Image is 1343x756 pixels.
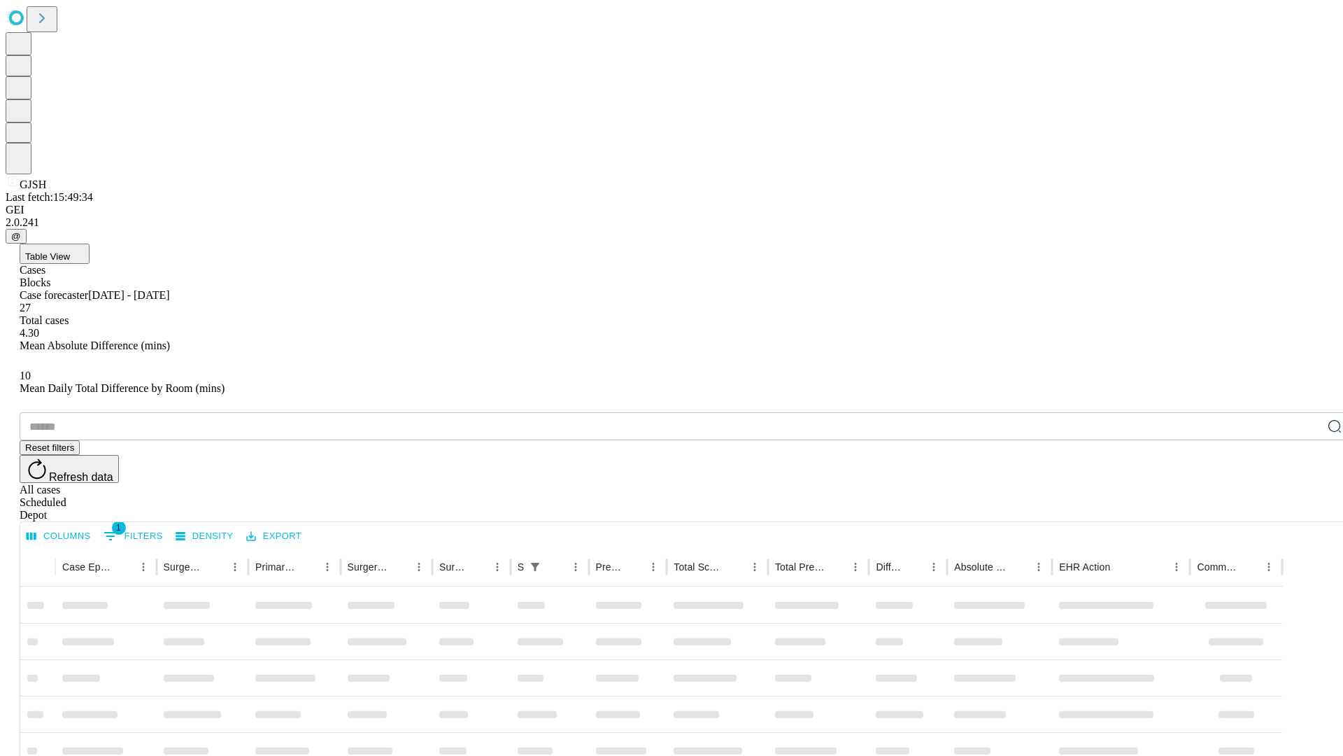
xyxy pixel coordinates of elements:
[546,557,566,577] button: Sort
[1197,561,1237,573] div: Comments
[298,557,318,577] button: Sort
[20,302,31,314] span: 27
[112,521,126,535] span: 1
[20,178,46,190] span: GJSH
[49,471,113,483] span: Refresh data
[644,557,663,577] button: Menu
[225,557,245,577] button: Menu
[525,557,545,577] button: Show filters
[11,231,21,241] span: @
[164,561,204,573] div: Surgeon Name
[846,557,865,577] button: Menu
[1239,557,1259,577] button: Sort
[62,561,113,573] div: Case Epic Id
[518,561,524,573] div: Scheduled In Room Duration
[904,557,924,577] button: Sort
[1167,557,1186,577] button: Menu
[114,557,134,577] button: Sort
[725,557,745,577] button: Sort
[1009,557,1029,577] button: Sort
[20,244,90,264] button: Table View
[20,455,119,483] button: Refresh data
[1029,557,1049,577] button: Menu
[624,557,644,577] button: Sort
[390,557,409,577] button: Sort
[6,191,93,203] span: Last fetch: 15:49:34
[6,216,1337,229] div: 2.0.241
[826,557,846,577] button: Sort
[6,204,1337,216] div: GEI
[88,289,169,301] span: [DATE] - [DATE]
[409,557,429,577] button: Menu
[318,557,337,577] button: Menu
[100,525,166,547] button: Show filters
[206,557,225,577] button: Sort
[1111,557,1131,577] button: Sort
[243,526,305,547] button: Export
[1259,557,1279,577] button: Menu
[596,561,623,573] div: Predicted In Room Duration
[255,561,296,573] div: Primary Service
[25,251,70,262] span: Table View
[745,557,765,577] button: Menu
[348,561,388,573] div: Surgery Name
[876,561,903,573] div: Difference
[954,561,1008,573] div: Absolute Difference
[172,526,237,547] button: Density
[134,557,153,577] button: Menu
[525,557,545,577] div: 1 active filter
[6,229,27,244] button: @
[23,526,94,547] button: Select columns
[20,289,88,301] span: Case forecaster
[20,440,80,455] button: Reset filters
[674,561,724,573] div: Total Scheduled Duration
[20,370,31,381] span: 10
[439,561,467,573] div: Surgery Date
[488,557,507,577] button: Menu
[20,382,225,394] span: Mean Daily Total Difference by Room (mins)
[566,557,585,577] button: Menu
[924,557,944,577] button: Menu
[468,557,488,577] button: Sort
[25,442,74,453] span: Reset filters
[20,327,39,339] span: 4.30
[20,314,69,326] span: Total cases
[20,339,170,351] span: Mean Absolute Difference (mins)
[1059,561,1110,573] div: EHR Action
[775,561,825,573] div: Total Predicted Duration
